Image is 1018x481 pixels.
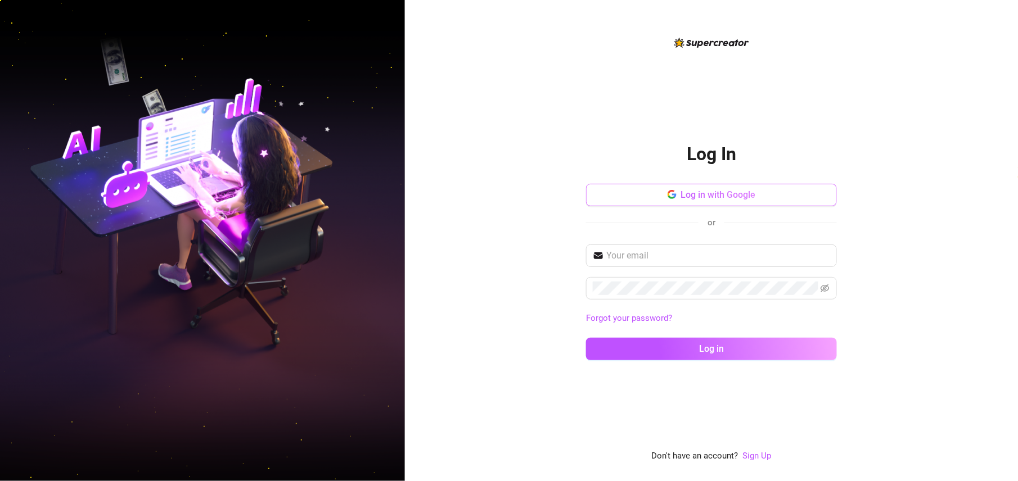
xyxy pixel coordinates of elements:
[687,143,736,166] h2: Log In
[586,312,837,325] a: Forgot your password?
[681,189,756,200] span: Log in with Google
[586,184,837,206] button: Log in with Google
[586,313,672,323] a: Forgot your password?
[699,343,724,354] span: Log in
[674,38,749,48] img: logo-BBDzfeDw.svg
[821,284,830,293] span: eye-invisible
[743,450,772,463] a: Sign Up
[652,450,738,463] span: Don't have an account?
[586,338,837,360] button: Log in
[606,249,830,262] input: Your email
[708,217,715,228] span: or
[743,451,772,461] a: Sign Up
